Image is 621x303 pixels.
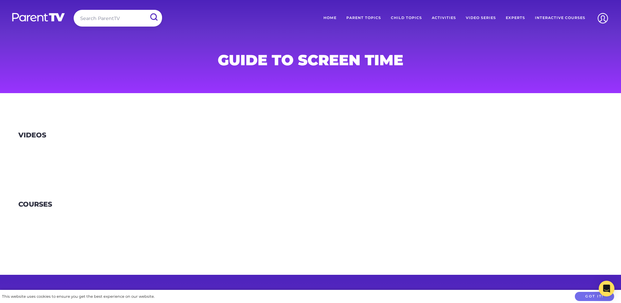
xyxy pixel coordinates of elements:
a: Activities [427,10,461,26]
a: Video Series [461,10,501,26]
h3: Courses [18,200,52,209]
a: Interactive Courses [530,10,590,26]
div: Open Intercom Messenger [599,281,614,296]
a: Parent Topics [341,10,386,26]
a: Home [319,10,341,26]
a: Experts [501,10,530,26]
img: Account [594,10,611,27]
button: Got it! [575,292,614,301]
img: parenttv-logo-white.4c85aaf.svg [11,12,65,22]
input: Submit [145,10,162,25]
a: Child Topics [386,10,427,26]
h1: guide to screen time [153,53,468,67]
h3: Videos [18,131,46,139]
div: This website uses cookies to ensure you get the best experience on our website. [2,293,155,300]
input: Search ParentTV [74,10,162,27]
